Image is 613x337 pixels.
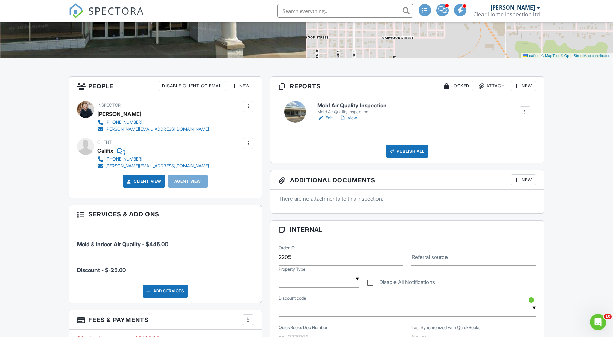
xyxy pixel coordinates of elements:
[270,170,544,190] h3: Additional Documents
[88,3,144,18] span: SPECTORA
[77,267,126,273] span: Discount - $-25.00
[386,145,428,158] div: Publish All
[143,285,188,298] div: Add Services
[317,115,333,121] a: Edit
[125,178,161,185] a: Client View
[367,279,435,287] label: Disable All Notifications
[511,81,536,91] div: New
[270,77,544,96] h3: Reports
[317,103,387,109] h6: Mold Air Quality Inspection
[105,156,142,162] div: [PHONE_NUMBER]
[69,205,262,223] h3: Services & Add ons
[476,81,508,91] div: Attach
[339,115,357,121] a: View
[411,253,448,261] label: Referral source
[77,241,168,248] span: Mold & Indoor Air Quality - $445.00
[105,127,209,132] div: [PERSON_NAME][EMAIL_ADDRESS][DOMAIN_NAME]
[97,119,209,126] a: [PHONE_NUMBER]
[491,4,535,11] div: [PERSON_NAME]
[77,254,253,279] li: Manual fee: Discount
[279,266,305,272] label: Property Type
[279,245,295,251] label: Order ID
[279,295,306,301] label: Discount code
[69,9,144,23] a: SPECTORA
[561,54,611,58] a: © OpenStreetMap contributors
[279,325,327,331] label: QuickBooks Doc Number
[590,314,606,330] iframe: Intercom live chat
[159,81,226,91] div: Disable Client CC Email
[97,163,209,169] a: [PERSON_NAME][EMAIL_ADDRESS][DOMAIN_NAME]
[69,310,262,330] h3: Fees & Payments
[523,54,538,58] a: Leaflet
[69,77,262,96] h3: People
[69,3,84,18] img: The Best Home Inspection Software - Spectora
[411,325,481,331] label: Last Synchronized with QuickBooks:
[317,109,387,115] div: Mold Air Quality Inspection
[541,54,560,58] a: © MapTiler
[97,156,209,163] a: [PHONE_NUMBER]
[97,146,113,156] div: Califix
[441,81,473,91] div: Locked
[511,174,536,185] div: New
[604,314,612,319] span: 10
[539,54,540,58] span: |
[270,221,544,238] h3: Internal
[97,103,121,108] span: Inspector
[279,195,536,202] p: There are no attachments to this inspection.
[77,228,253,254] li: Service: Mold & Indoor Air Quality
[473,11,540,18] div: Clear Home Inspection ltd
[229,81,253,91] div: New
[97,109,141,119] div: [PERSON_NAME]
[97,126,209,133] a: [PERSON_NAME][EMAIL_ADDRESS][DOMAIN_NAME]
[277,4,413,18] input: Search everything...
[97,140,112,145] span: Client
[105,120,142,125] div: [PHONE_NUMBER]
[105,163,209,169] div: [PERSON_NAME][EMAIL_ADDRESS][DOMAIN_NAME]
[317,103,387,115] a: Mold Air Quality Inspection Mold Air Quality Inspection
